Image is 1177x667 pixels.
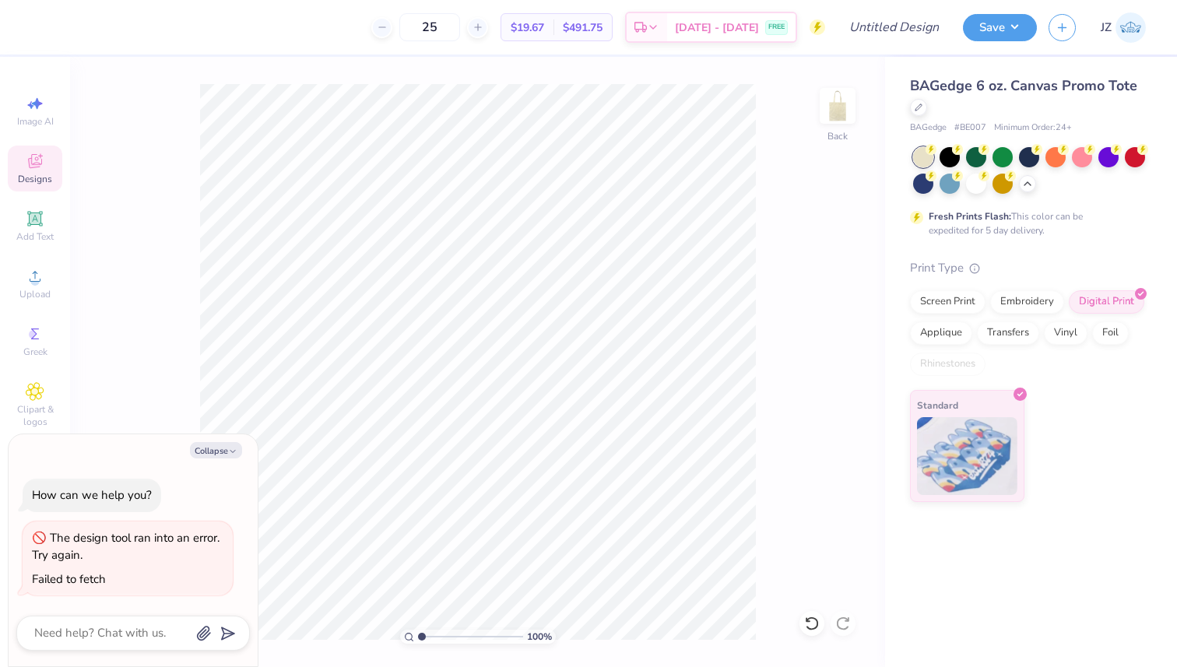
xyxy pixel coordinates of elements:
span: [DATE] - [DATE] [675,19,759,36]
img: Standard [917,417,1017,495]
a: JZ [1101,12,1146,43]
span: BAGedge [910,121,947,135]
div: Foil [1092,321,1129,345]
strong: Fresh Prints Flash: [929,210,1011,223]
span: 100 % [527,630,552,644]
span: Clipart & logos [8,403,62,428]
span: Image AI [17,115,54,128]
img: Back [822,90,853,121]
span: BAGedge 6 oz. Canvas Promo Tote [910,76,1137,95]
div: Rhinestones [910,353,986,376]
div: Screen Print [910,290,986,314]
span: Greek [23,346,47,358]
span: FREE [768,22,785,33]
span: Designs [18,173,52,185]
div: How can we help you? [32,487,152,503]
span: Add Text [16,230,54,243]
span: $19.67 [511,19,544,36]
div: Digital Print [1069,290,1144,314]
span: Upload [19,288,51,300]
span: $491.75 [563,19,603,36]
div: This color can be expedited for 5 day delivery. [929,209,1120,237]
div: Print Type [910,259,1146,277]
div: Applique [910,321,972,345]
div: Transfers [977,321,1039,345]
div: The design tool ran into an error. Try again. [32,530,220,563]
div: Embroidery [990,290,1064,314]
span: # BE007 [954,121,986,135]
img: Juliana Zawahri [1116,12,1146,43]
div: Vinyl [1044,321,1087,345]
span: JZ [1101,19,1112,37]
input: – – [399,13,460,41]
button: Collapse [190,442,242,458]
span: Minimum Order: 24 + [994,121,1072,135]
div: Failed to fetch [32,571,106,587]
input: Untitled Design [837,12,951,43]
span: Standard [917,397,958,413]
div: Back [827,129,848,143]
button: Save [963,14,1037,41]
